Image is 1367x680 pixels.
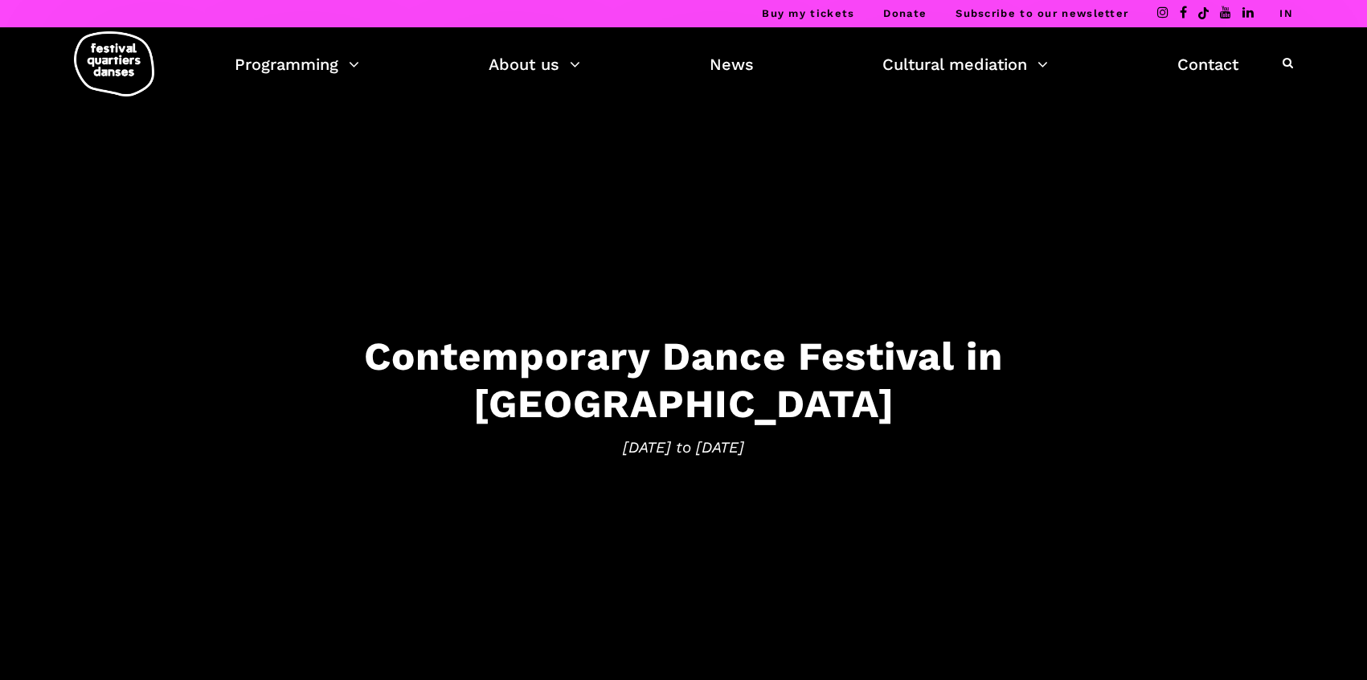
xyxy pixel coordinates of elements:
img: logo-fqd-med [74,31,154,96]
a: Buy my tickets [762,7,854,19]
a: Subscribe to our newsletter [956,7,1128,19]
a: IN [1279,7,1293,19]
a: About us [489,51,580,78]
a: News [710,51,754,78]
a: Programming [235,51,359,78]
font: Contemporary Dance Festival in [GEOGRAPHIC_DATA] [364,332,1003,426]
a: Cultural mediation [882,51,1048,78]
a: Contact [1177,51,1238,78]
span: [DATE] to [DATE] [186,435,1182,459]
a: Donate [883,7,927,19]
